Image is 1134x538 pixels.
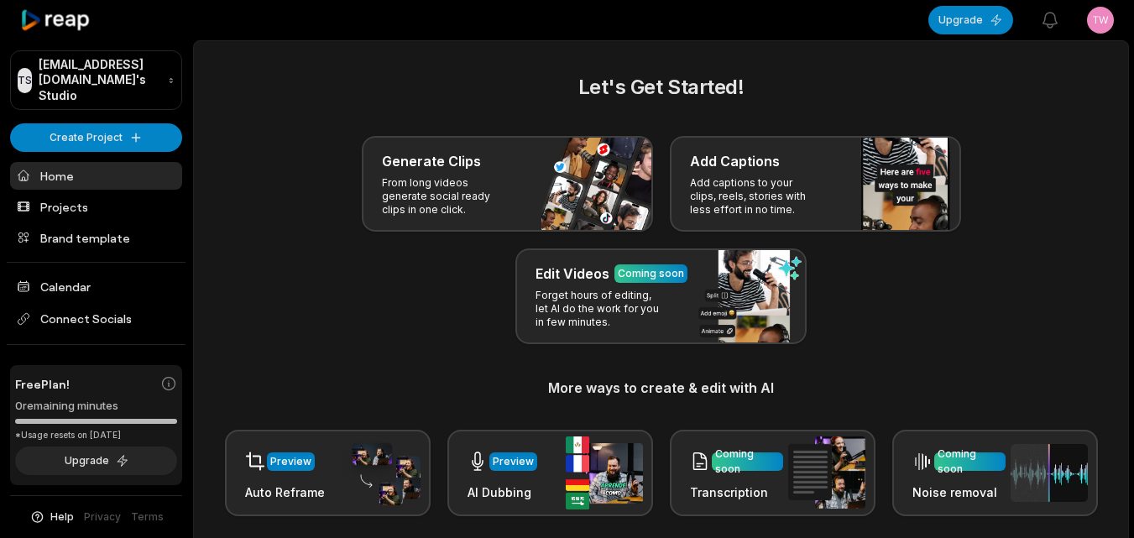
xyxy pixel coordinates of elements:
a: Projects [10,193,182,221]
button: Help [29,509,74,525]
a: Terms [131,509,164,525]
img: auto_reframe.png [343,441,421,506]
h3: AI Dubbing [468,483,537,501]
button: Upgrade [928,6,1013,34]
h3: Auto Reframe [245,483,325,501]
div: Coming soon [715,447,780,477]
p: Add captions to your clips, reels, stories with less effort in no time. [690,176,820,217]
div: Preview [270,454,311,469]
div: Coming soon [618,266,684,281]
a: Home [10,162,182,190]
p: Forget hours of editing, let AI do the work for you in few minutes. [536,289,666,329]
span: Free Plan! [15,375,70,393]
p: From long videos generate social ready clips in one click. [382,176,512,217]
p: [EMAIL_ADDRESS][DOMAIN_NAME]'s Studio [39,57,161,103]
a: Privacy [84,509,121,525]
h3: Add Captions [690,151,780,171]
button: Upgrade [15,447,177,475]
div: *Usage resets on [DATE] [15,429,177,441]
img: transcription.png [788,436,865,509]
span: Help [50,509,74,525]
span: Connect Socials [10,304,182,334]
h3: Noise removal [912,483,1006,501]
h3: More ways to create & edit with AI [214,378,1108,398]
h3: Transcription [690,483,783,501]
div: Coming soon [938,447,1002,477]
img: ai_dubbing.png [566,436,643,509]
h2: Let's Get Started! [214,72,1108,102]
a: Brand template [10,224,182,252]
div: TS [18,68,32,93]
a: Calendar [10,273,182,300]
button: Create Project [10,123,182,151]
div: Preview [493,454,534,469]
h3: Generate Clips [382,151,481,171]
div: 0 remaining minutes [15,398,177,415]
h3: Edit Videos [536,264,609,284]
img: noise_removal.png [1011,444,1088,502]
